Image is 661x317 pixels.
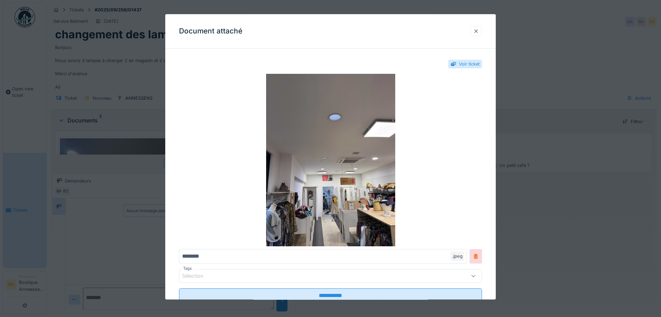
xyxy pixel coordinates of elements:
img: c9cc485b-788b-499c-b3c3-4277a7d3390a-image022.jpeg [179,74,482,247]
h3: Document attaché [179,27,242,36]
label: Tags [182,266,193,272]
div: Sélection [182,273,213,280]
div: .jpeg [451,252,464,261]
div: Voir ticket [459,61,480,67]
